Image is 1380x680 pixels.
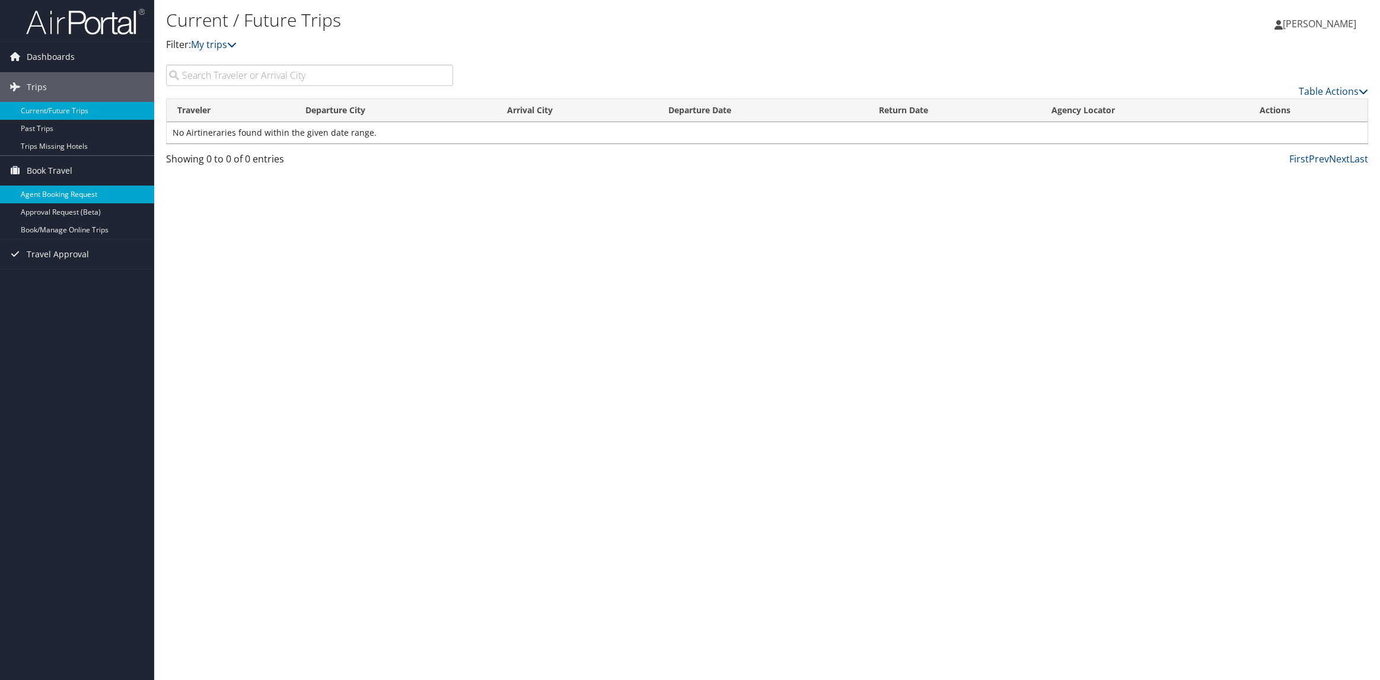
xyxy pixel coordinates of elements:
span: Dashboards [27,42,75,72]
th: Departure Date: activate to sort column descending [658,99,868,122]
span: Travel Approval [27,240,89,269]
a: First [1289,152,1309,165]
span: Trips [27,72,47,102]
a: My trips [191,38,237,51]
input: Search Traveler or Arrival City [166,65,453,86]
span: Book Travel [27,156,72,186]
th: Arrival City: activate to sort column ascending [496,99,658,122]
a: [PERSON_NAME] [1274,6,1368,41]
th: Departure City: activate to sort column ascending [295,99,496,122]
th: Return Date: activate to sort column ascending [868,99,1040,122]
h1: Current / Future Trips [166,8,967,33]
a: Table Actions [1299,85,1368,98]
a: Last [1350,152,1368,165]
td: No Airtineraries found within the given date range. [167,122,1368,143]
th: Actions [1249,99,1368,122]
div: Showing 0 to 0 of 0 entries [166,152,453,172]
a: Next [1329,152,1350,165]
p: Filter: [166,37,967,53]
img: airportal-logo.png [26,8,145,36]
th: Traveler: activate to sort column ascending [167,99,295,122]
span: [PERSON_NAME] [1283,17,1356,30]
th: Agency Locator: activate to sort column ascending [1041,99,1249,122]
a: Prev [1309,152,1329,165]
